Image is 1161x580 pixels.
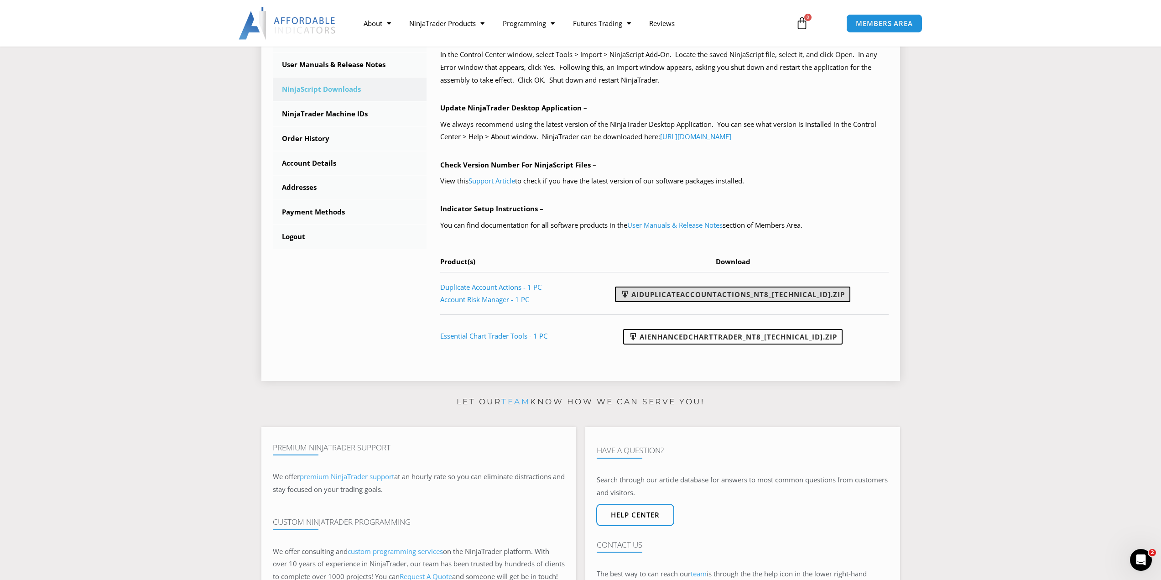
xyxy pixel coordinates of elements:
[273,53,427,77] a: User Manuals & Release Notes
[273,225,427,249] a: Logout
[273,176,427,199] a: Addresses
[273,472,565,494] span: at an hourly rate so you can eliminate distractions and stay focused on your trading goals.
[627,220,723,230] a: User Manuals & Release Notes
[273,152,427,175] a: Account Details
[440,48,889,87] p: In the Control Center window, select Tools > Import > NinjaScript Add-On. Locate the saved NinjaS...
[615,287,850,302] a: AIDuplicateAccountActions_NT8_[TECHNICAL_ID].zip
[273,517,565,527] h4: Custom NinjaTrader Programming
[354,13,785,34] nav: Menu
[469,176,515,185] a: Support Article
[273,127,427,151] a: Order History
[716,257,750,266] span: Download
[440,219,889,232] p: You can find documentation for all software products in the section of Members Area.
[597,474,889,499] p: Search through our article database for answers to most common questions from customers and visit...
[597,446,889,455] h4: Have A Question?
[273,547,443,556] span: We offer consulting and
[440,103,587,112] b: Update NinjaTrader Desktop Application –
[611,512,660,518] span: Help center
[501,397,530,406] a: team
[273,200,427,224] a: Payment Methods
[273,28,427,249] nav: Account pages
[273,102,427,126] a: NinjaTrader Machine IDs
[596,504,674,526] a: Help center
[1130,549,1152,571] iframe: Intercom live chat
[348,547,443,556] a: custom programming services
[660,132,731,141] a: [URL][DOMAIN_NAME]
[691,569,707,578] a: team
[440,160,596,169] b: Check Version Number For NinjaScript Files –
[273,472,300,481] span: We offer
[564,13,640,34] a: Futures Trading
[856,20,913,27] span: MEMBERS AREA
[440,204,543,213] b: Indicator Setup Instructions –
[440,118,889,144] p: We always recommend using the latest version of the NinjaTrader Desktop Application. You can see ...
[239,7,337,40] img: LogoAI | Affordable Indicators – NinjaTrader
[846,14,922,33] a: MEMBERS AREA
[273,443,565,452] h4: Premium NinjaTrader Support
[300,472,394,481] a: premium NinjaTrader support
[440,282,541,292] a: Duplicate Account Actions - 1 PC
[261,395,900,409] p: Let our know how we can serve you!
[494,13,564,34] a: Programming
[640,13,684,34] a: Reviews
[440,295,529,304] a: Account Risk Manager - 1 PC
[1149,549,1156,556] span: 2
[597,540,889,549] h4: Contact Us
[804,14,812,21] span: 0
[440,331,547,340] a: Essential Chart Trader Tools - 1 PC
[273,78,427,101] a: NinjaScript Downloads
[440,257,475,266] span: Product(s)
[400,13,494,34] a: NinjaTrader Products
[623,329,843,345] a: AIEnhancedChartTrader_NT8_[TECHNICAL_ID].zip
[354,13,400,34] a: About
[782,10,822,37] a: 0
[440,175,889,188] p: View this to check if you have the latest version of our software packages installed.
